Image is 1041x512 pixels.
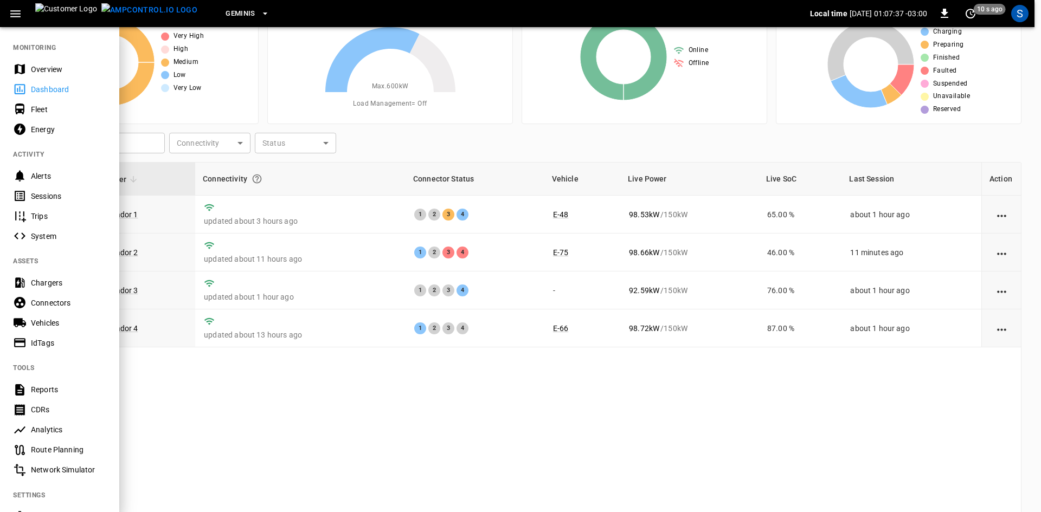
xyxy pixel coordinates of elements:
div: Alerts [31,171,106,182]
span: 10 s ago [974,4,1006,15]
p: [DATE] 01:07:37 -03:00 [850,8,927,19]
div: Fleet [31,104,106,115]
div: Reports [31,384,106,395]
div: Energy [31,124,106,135]
div: Analytics [31,424,106,435]
div: Sessions [31,191,106,202]
span: Geminis [226,8,255,20]
div: IdTags [31,338,106,348]
div: Trips [31,211,106,222]
div: Chargers [31,277,106,288]
div: profile-icon [1011,5,1029,22]
div: Route Planning [31,444,106,455]
button: set refresh interval [962,5,979,22]
div: Dashboard [31,84,106,95]
div: CDRs [31,404,106,415]
div: Overview [31,64,106,75]
div: Network Simulator [31,464,106,475]
p: Local time [810,8,847,19]
div: Vehicles [31,317,106,328]
div: Connectors [31,297,106,308]
img: Customer Logo [35,3,97,24]
div: System [31,231,106,242]
img: ampcontrol.io logo [101,3,197,17]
